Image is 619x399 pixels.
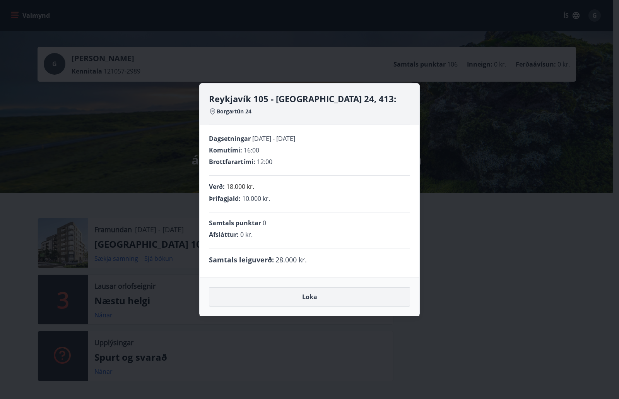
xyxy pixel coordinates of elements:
span: Verð : [209,182,225,191]
span: Þrifagjald : [209,194,241,203]
span: Samtals leiguverð : [209,255,274,265]
span: Dagsetningar [209,134,251,143]
span: Brottfarartími : [209,158,255,166]
span: 0 [263,219,266,227]
button: Loka [209,287,410,307]
span: Samtals punktar [209,219,261,227]
span: 28.000 kr. [275,255,307,265]
span: Komutími : [209,146,242,154]
p: 18.000 kr. [226,182,254,191]
span: Borgartún 24 [217,108,251,115]
span: 0 kr. [240,230,253,239]
span: 10.000 kr. [242,194,270,203]
span: Afsláttur : [209,230,239,239]
span: 16:00 [244,146,259,154]
span: [DATE] - [DATE] [252,134,295,143]
h4: Reykjavík 105 - [GEOGRAPHIC_DATA] 24, 413: [209,93,410,104]
span: 12:00 [257,158,272,166]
